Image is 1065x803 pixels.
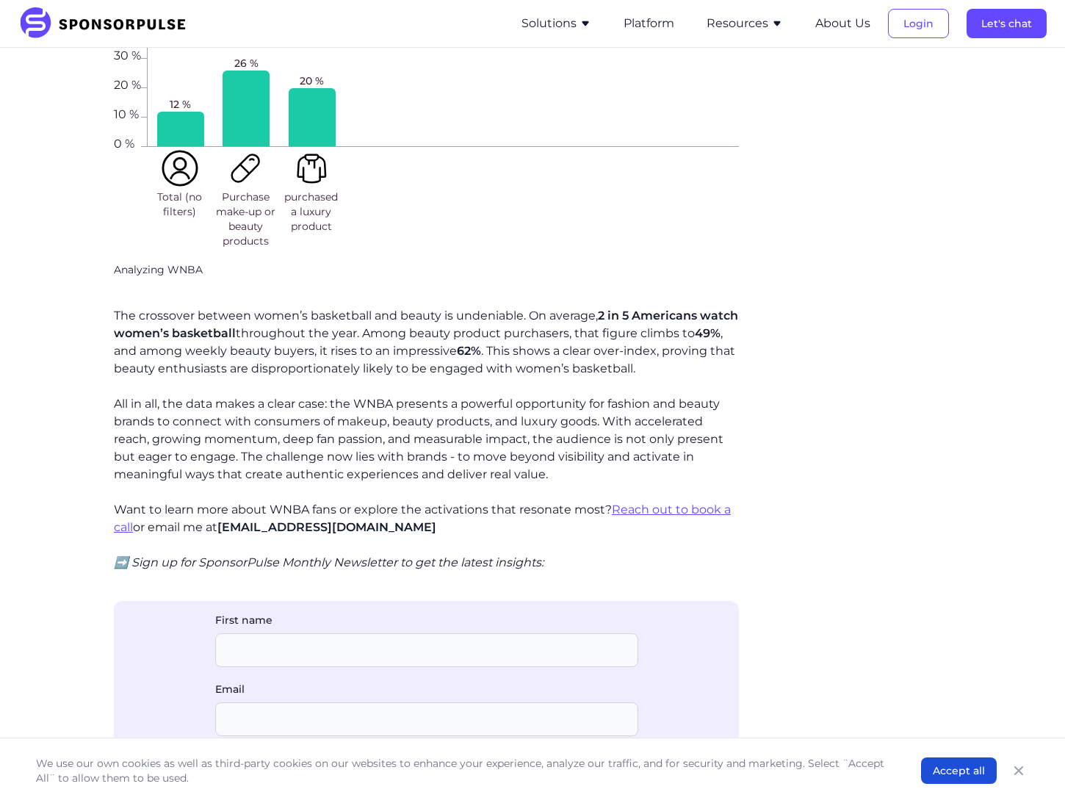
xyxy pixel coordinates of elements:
[521,15,591,32] button: Solutions
[114,109,141,118] span: 10 %
[234,56,259,71] span: 26 %
[114,309,738,340] span: 2 in 5 Americans watch women’s basketball
[217,520,436,534] span: [EMAIL_ADDRESS][DOMAIN_NAME]
[457,344,481,358] span: 62%
[114,79,141,88] span: 20 %
[300,73,324,88] span: 20 %
[815,17,870,30] a: About Us
[695,326,721,340] span: 49%
[114,50,141,59] span: 30 %
[815,15,870,32] button: About Us
[888,9,949,38] button: Login
[215,682,638,696] label: Email
[967,17,1047,30] a: Let's chat
[114,138,141,147] span: 0 %
[921,757,997,784] button: Accept all
[707,15,783,32] button: Resources
[114,263,739,278] p: Analyzing WNBA
[150,190,210,219] span: Total (no filters)
[281,190,342,234] span: purchased a luxury product
[36,756,892,785] p: We use our own cookies as well as third-party cookies on our websites to enhance your experience,...
[888,17,949,30] a: Login
[18,7,197,40] img: SponsorPulse
[624,17,674,30] a: Platform
[114,307,739,378] p: The crossover between women’s basketball and beauty is undeniable. On average, throughout the yea...
[114,501,739,536] p: Want to learn more about WNBA fans or explore the activations that resonate most? or email me at
[967,9,1047,38] button: Let's chat
[992,732,1065,803] iframe: Chat Widget
[216,190,276,248] span: Purchase make-up or beauty products
[215,613,638,627] label: First name
[624,15,674,32] button: Platform
[170,97,191,112] span: 12 %
[114,503,731,534] a: Reach out to book a call
[114,555,544,569] i: ➡️ Sign up for SponsorPulse Monthly Newsletter to get the latest insights:
[114,395,739,483] p: All in all, the data makes a clear case: the WNBA presents a powerful opportunity for fashion and...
